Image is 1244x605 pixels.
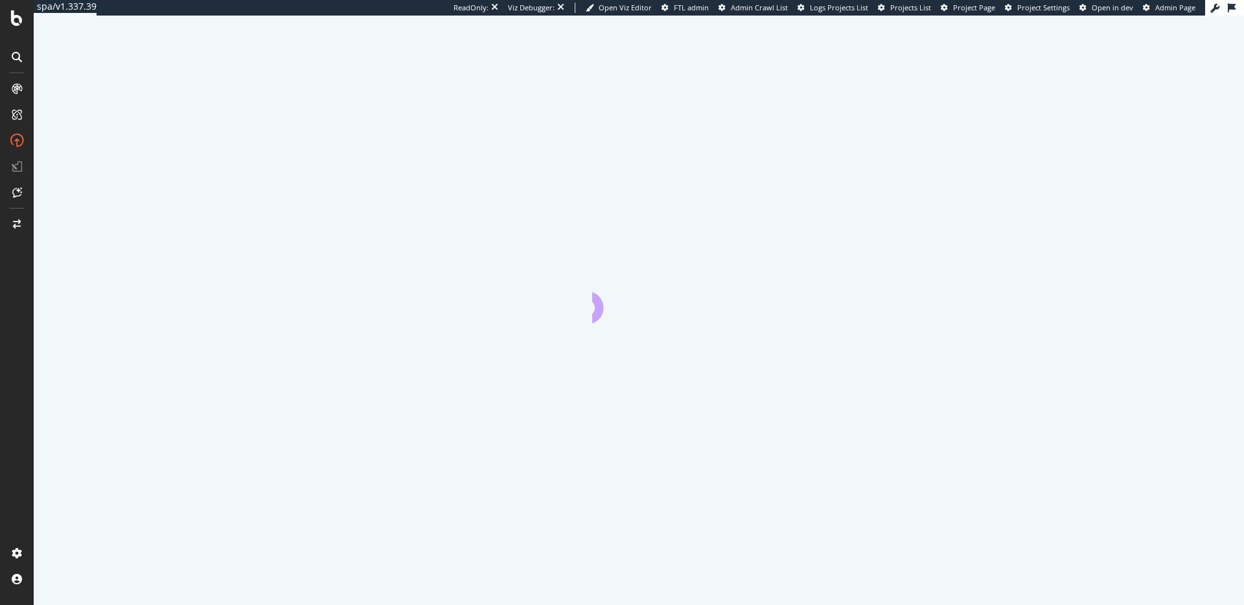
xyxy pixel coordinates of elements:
span: Admin Page [1155,3,1195,12]
span: Project Settings [1017,3,1070,12]
span: FTL admin [674,3,709,12]
a: Admin Page [1143,3,1195,13]
div: animation [592,277,685,323]
span: Logs Projects List [810,3,868,12]
a: Project Settings [1005,3,1070,13]
a: Open in dev [1079,3,1133,13]
span: Open in dev [1092,3,1133,12]
a: Logs Projects List [798,3,868,13]
div: Viz Debugger: [508,3,555,13]
span: Open Viz Editor [599,3,652,12]
a: Projects List [878,3,931,13]
a: FTL admin [662,3,709,13]
a: Admin Crawl List [719,3,788,13]
span: Project Page [953,3,995,12]
a: Project Page [941,3,995,13]
a: Open Viz Editor [586,3,652,13]
span: Admin Crawl List [731,3,788,12]
span: Projects List [890,3,931,12]
div: ReadOnly: [454,3,489,13]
